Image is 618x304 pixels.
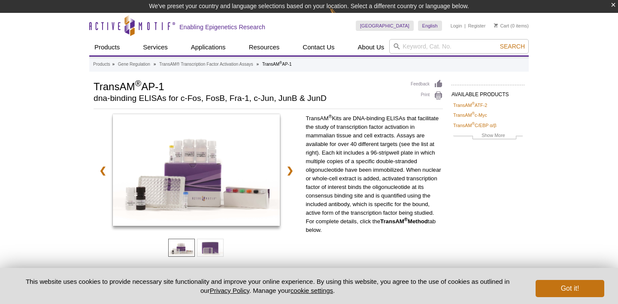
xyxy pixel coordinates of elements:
h1: TransAM AP-1 [94,79,402,92]
a: Applications [186,39,231,55]
h2: dna-binding ELISAs for c-Fos, FosB, Fra-1, c-Jun, JunB & JunD [94,94,402,102]
button: cookie settings [291,287,333,294]
img: TransAM AP-1 Kit [113,114,280,226]
a: Gene Regulation [118,61,150,68]
a: Contact Us [297,39,339,55]
li: | [464,21,466,31]
sup: ® [135,79,141,88]
li: TransAM AP-1 [262,62,292,67]
h2: Enabling Epigenetics Research [179,23,265,31]
a: Privacy Policy [210,287,249,294]
a: ❯ [281,161,299,180]
a: Feedback [411,79,443,89]
li: » [112,62,115,67]
a: Products [93,61,110,68]
input: Keyword, Cat. No. [389,39,529,54]
li: » [257,62,259,67]
a: Products [89,39,125,55]
a: [GEOGRAPHIC_DATA] [356,21,414,31]
a: Print [411,91,443,100]
p: This website uses cookies to provide necessary site functionality and improve your online experie... [14,277,521,295]
a: English [418,21,442,31]
a: Services [138,39,173,55]
sup: ® [404,217,408,222]
li: (0 items) [494,21,529,31]
sup: ® [472,101,475,106]
a: TransAM®c-Myc [453,111,487,119]
a: TransAM AP-1 Kit [113,114,280,228]
a: TransAM® Transcription Factor Activation Assays [159,61,253,68]
a: Show More [453,131,523,141]
a: Cart [494,23,509,29]
strong: TransAM Method [380,218,428,225]
a: Login [451,23,462,29]
a: About Us [353,39,390,55]
a: Resources [244,39,285,55]
sup: ® [279,61,282,65]
li: » [154,62,156,67]
sup: ® [472,112,475,116]
button: Got it! [536,280,604,297]
a: Register [468,23,485,29]
h2: AVAILABLE PRODUCTS [451,85,524,100]
a: TransAM®ATF-2 [453,101,487,109]
p: TransAM Kits are DNA-binding ELISAs that facilitate the study of transcription factor activation ... [306,114,443,234]
a: TransAM®C/EBP α/β [453,122,497,129]
span: Search [500,43,525,50]
sup: ® [328,114,332,119]
img: Your Cart [494,23,498,27]
a: ❮ [94,161,112,180]
button: Search [497,43,527,50]
img: Change Here [330,6,352,27]
sup: ® [472,122,475,126]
